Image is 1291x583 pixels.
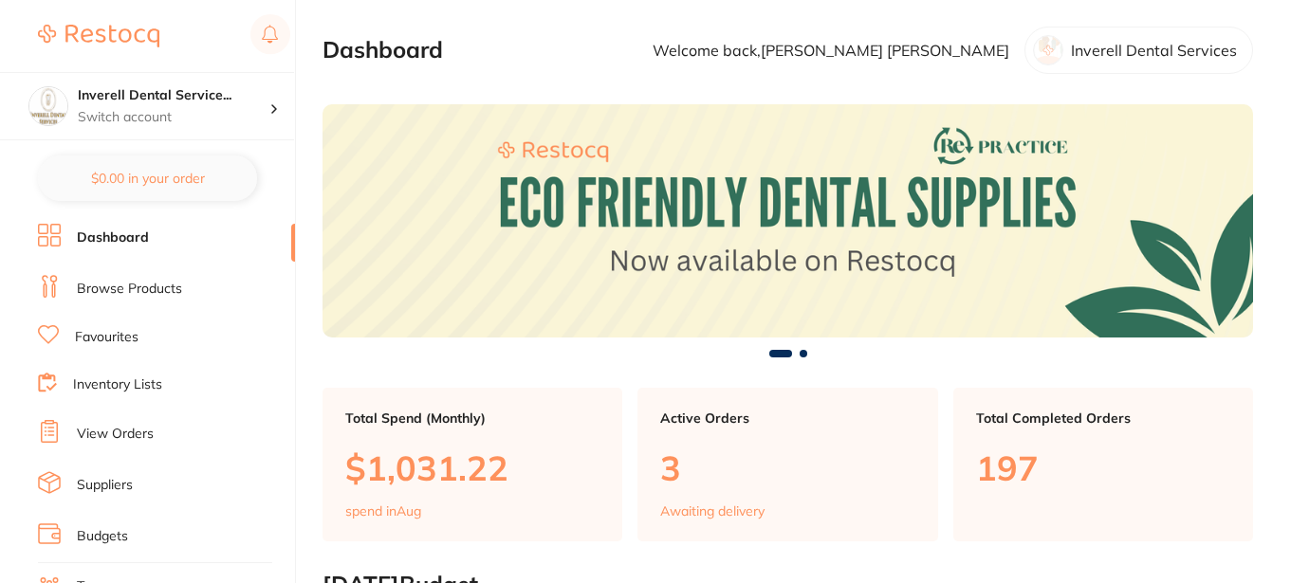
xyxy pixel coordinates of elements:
a: Suppliers [77,476,133,495]
a: Inventory Lists [73,375,162,394]
p: Welcome back, [PERSON_NAME] [PERSON_NAME] [653,42,1009,59]
p: 197 [976,448,1230,487]
p: spend in Aug [345,503,421,519]
button: $0.00 in your order [38,155,257,201]
img: Inverell Dental Services [29,87,67,125]
a: Dashboard [77,228,149,247]
h2: Dashboard [323,37,443,64]
p: Total Spend (Monthly) [345,410,599,426]
p: Awaiting delivery [660,503,765,519]
img: Dashboard [323,104,1253,337]
p: Active Orders [660,410,914,426]
a: Total Spend (Monthly)$1,031.22spend inAug [323,388,622,541]
h4: Inverell Dental Services [78,86,269,105]
p: $1,031.22 [345,448,599,487]
p: Switch account [78,108,269,127]
a: Restocq Logo [38,14,159,58]
p: Inverell Dental Services [1071,42,1237,59]
a: Budgets [77,527,128,546]
p: 3 [660,448,914,487]
a: Browse Products [77,280,182,299]
a: Total Completed Orders197 [953,388,1253,541]
a: View Orders [77,425,154,444]
img: Restocq Logo [38,25,159,47]
p: Total Completed Orders [976,410,1230,426]
a: Favourites [75,328,138,347]
a: Active Orders3Awaiting delivery [637,388,937,541]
